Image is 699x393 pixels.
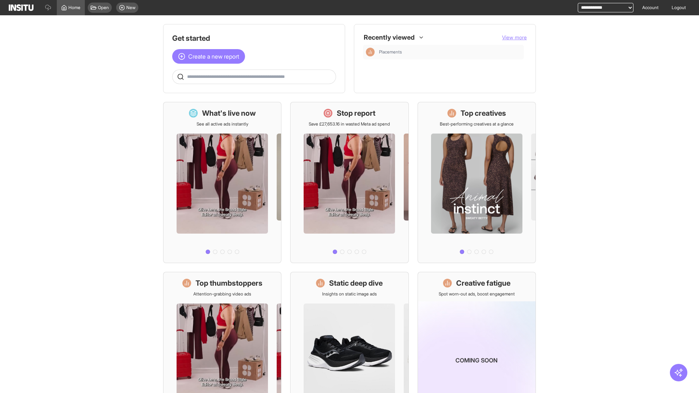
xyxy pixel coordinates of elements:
a: Stop reportSave £27,653.16 in wasted Meta ad spend [290,102,408,263]
span: Placements [379,49,402,55]
span: New [126,5,135,11]
p: See all active ads instantly [197,121,248,127]
button: View more [502,34,527,41]
span: View more [502,34,527,40]
a: Top creativesBest-performing creatives at a glance [418,102,536,263]
button: Create a new report [172,49,245,64]
h1: What's live now [202,108,256,118]
div: Insights [366,48,375,56]
img: Logo [9,4,33,11]
h1: Static deep dive [329,278,383,288]
p: Best-performing creatives at a glance [440,121,514,127]
p: Attention-grabbing video ads [193,291,251,297]
a: What's live nowSee all active ads instantly [163,102,281,263]
p: Save £27,653.16 in wasted Meta ad spend [309,121,390,127]
h1: Stop report [337,108,375,118]
span: Placements [379,49,521,55]
h1: Top creatives [461,108,506,118]
span: Home [68,5,80,11]
h1: Top thumbstoppers [196,278,262,288]
p: Insights on static image ads [322,291,377,297]
span: Create a new report [188,52,239,61]
h1: Get started [172,33,336,43]
span: Open [98,5,109,11]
